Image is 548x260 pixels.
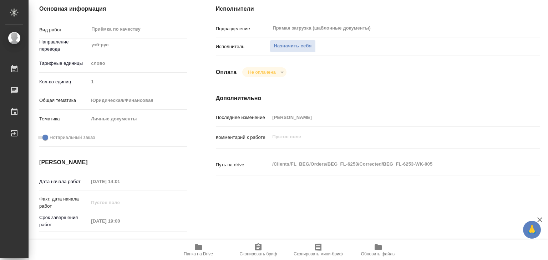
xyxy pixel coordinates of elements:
p: Путь на drive [216,161,270,168]
p: Срок завершения работ [39,214,88,228]
span: Нотариальный заказ [50,134,95,141]
button: Обновить файлы [348,240,408,260]
p: Исполнитель [216,43,270,50]
textarea: /Clients/FL_BEG/Orders/BEG_FL-6253/Corrected/BEG_FL-6253-WK-005 [270,158,513,170]
h4: Дополнительно [216,94,540,103]
p: Тематика [39,115,88,123]
span: 🙏 [526,222,538,237]
span: Скопировать мини-бриф [294,251,342,256]
p: Кол-во единиц [39,78,88,85]
p: Общая тематика [39,97,88,104]
button: Не оплачена [246,69,278,75]
button: Скопировать мини-бриф [288,240,348,260]
input: Пустое поле [88,176,151,187]
div: Личные документы [88,113,187,125]
button: Папка на Drive [168,240,228,260]
div: Юридическая/Финансовая [88,94,187,106]
button: 🙏 [523,221,541,239]
h4: Оплата [216,68,237,77]
input: Пустое поле [270,112,513,123]
input: Пустое поле [88,216,151,226]
div: Не оплачена [242,67,286,77]
p: Направление перевода [39,38,88,53]
span: Папка на Drive [184,251,213,256]
span: Скопировать бриф [239,251,277,256]
h4: Основная информация [39,5,187,13]
input: Пустое поле [88,77,187,87]
div: слово [88,57,187,69]
button: Назначить себя [270,40,315,52]
p: Подразделение [216,25,270,32]
p: Комментарий к работе [216,134,270,141]
p: Факт. дата начала работ [39,196,88,210]
span: Назначить себя [274,42,311,50]
h4: [PERSON_NAME] [39,158,187,167]
h4: Исполнители [216,5,540,13]
button: Скопировать бриф [228,240,288,260]
p: Дата начала работ [39,178,88,185]
p: Последнее изменение [216,114,270,121]
p: Вид работ [39,26,88,33]
span: Обновить файлы [361,251,396,256]
p: Тарифные единицы [39,60,88,67]
input: Пустое поле [88,197,151,208]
